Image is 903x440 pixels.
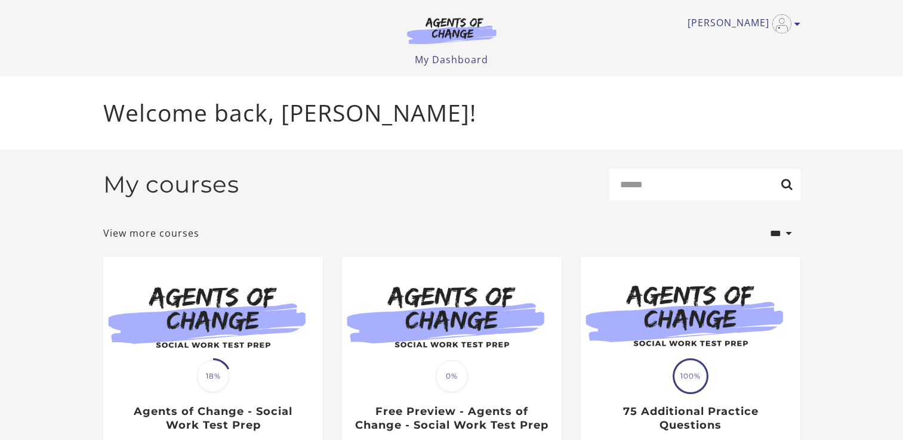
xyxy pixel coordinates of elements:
[688,14,794,33] a: Toggle menu
[674,360,707,392] span: 100%
[103,171,239,199] h2: My courses
[197,360,229,392] span: 18%
[415,53,488,66] a: My Dashboard
[355,405,548,432] h3: Free Preview - Agents of Change - Social Work Test Prep
[395,17,509,44] img: Agents of Change Logo
[116,405,310,432] h3: Agents of Change - Social Work Test Prep
[103,226,199,240] a: View more courses
[436,360,468,392] span: 0%
[593,405,787,432] h3: 75 Additional Practice Questions
[103,95,800,131] p: Welcome back, [PERSON_NAME]!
